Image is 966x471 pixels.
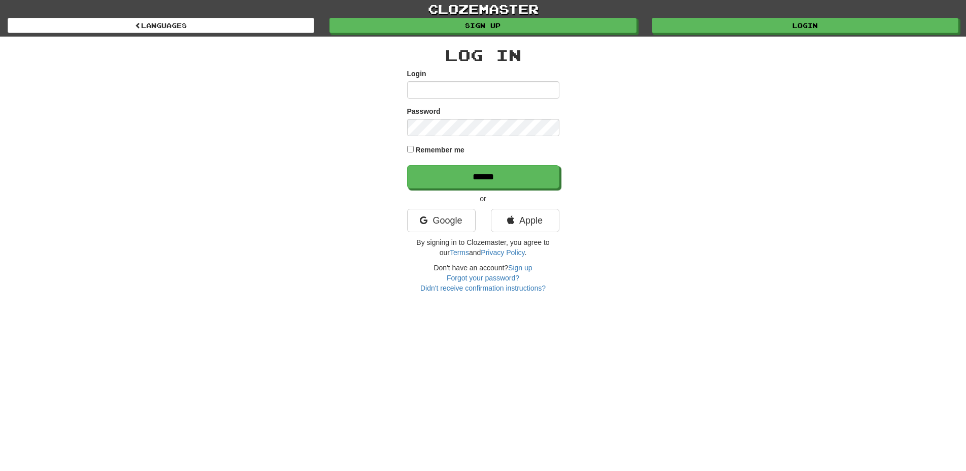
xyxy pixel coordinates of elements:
a: Terms [450,248,469,257]
a: Didn't receive confirmation instructions? [420,284,546,292]
a: Sign up [329,18,636,33]
label: Remember me [415,145,464,155]
a: Login [652,18,958,33]
p: By signing in to Clozemaster, you agree to our and . [407,237,559,258]
a: Sign up [508,264,532,272]
a: Google [407,209,476,232]
a: Languages [8,18,314,33]
label: Login [407,69,426,79]
p: or [407,194,559,204]
a: Privacy Policy [481,248,524,257]
label: Password [407,106,441,116]
a: Apple [491,209,559,232]
a: Forgot your password? [447,274,519,282]
div: Don't have an account? [407,263,559,293]
h2: Log In [407,47,559,64]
